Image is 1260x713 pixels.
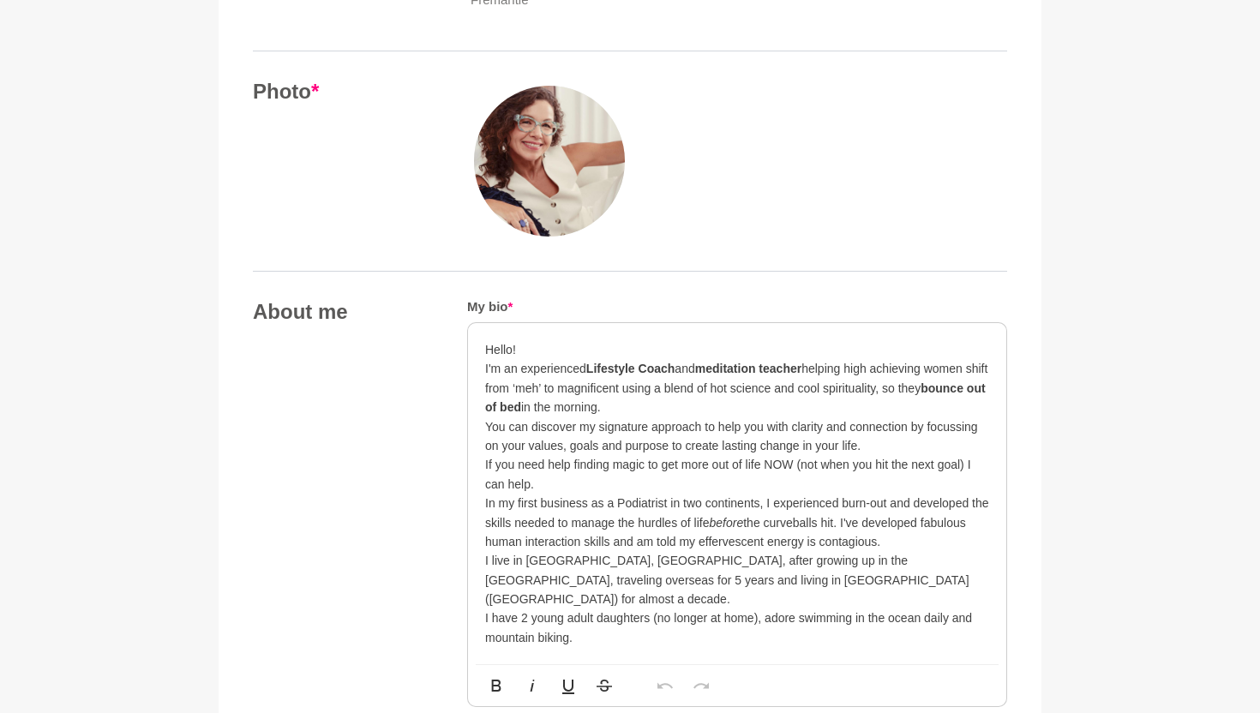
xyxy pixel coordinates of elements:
[485,551,989,647] p: I live in [GEOGRAPHIC_DATA], [GEOGRAPHIC_DATA], after growing up in the [GEOGRAPHIC_DATA], travel...
[710,516,744,530] em: before
[253,299,433,325] h4: About me
[588,668,621,703] button: Strikethrough (⌘S)
[253,79,433,105] h4: Photo
[685,668,717,703] button: Redo (⌘⇧Z)
[485,494,989,551] p: In my first business as a Podiatrist in two continents, I experienced burn-out and developed the ...
[485,455,989,494] p: If you need help finding magic to get more out of life NOW (not when you hit the next goal) I can...
[552,668,585,703] button: Underline (⌘U)
[480,668,513,703] button: Bold (⌘B)
[485,381,986,414] strong: bounce out of bed
[485,417,989,456] p: You can discover my signature approach to help you with clarity and connection by focussing on yo...
[516,668,549,703] button: Italic (⌘I)
[695,362,801,375] strong: meditation teacher
[467,299,1007,315] h5: My bio
[485,340,989,417] p: Hello! I'm an experienced and helping high achieving women shift from ‘meh’ to magnificent using ...
[649,668,681,703] button: Undo (⌘Z)
[586,362,675,375] strong: Lifestyle Coach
